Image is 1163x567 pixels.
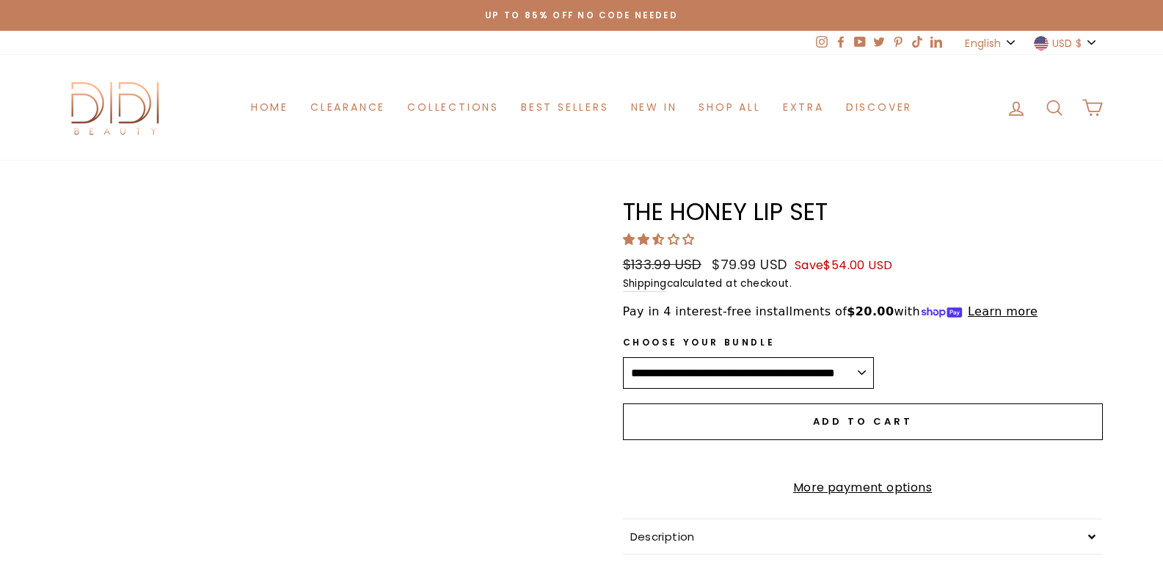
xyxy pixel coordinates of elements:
span: $133.99 USD [623,255,701,274]
span: $79.99 USD [712,255,787,274]
span: $54.00 USD [823,257,892,274]
span: Save [795,257,893,274]
h1: The Honey Lip Set [623,200,1103,224]
a: Shipping [623,276,667,293]
a: Clearance [299,94,396,121]
a: Extra [772,94,835,121]
a: Discover [835,94,923,121]
span: English [965,35,1001,51]
small: calculated at checkout. [623,276,1103,293]
a: Home [240,94,299,121]
span: Up to 85% off NO CODE NEEDED [485,10,678,21]
button: USD $ [1029,31,1103,55]
ul: Primary [240,94,923,121]
span: Add to cart [813,414,913,428]
a: Collections [396,94,510,121]
span: 2.33 stars [623,231,698,248]
span: USD $ [1052,35,1082,51]
label: Choose Your Bundle [623,335,874,349]
span: Description [630,529,695,544]
button: English [960,31,1021,55]
a: Shop All [688,94,771,121]
button: Add to cart [623,403,1103,440]
a: More payment options [623,478,1103,497]
a: New in [620,94,688,121]
a: Best Sellers [510,94,620,121]
img: Didi Beauty Co. [61,77,171,138]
